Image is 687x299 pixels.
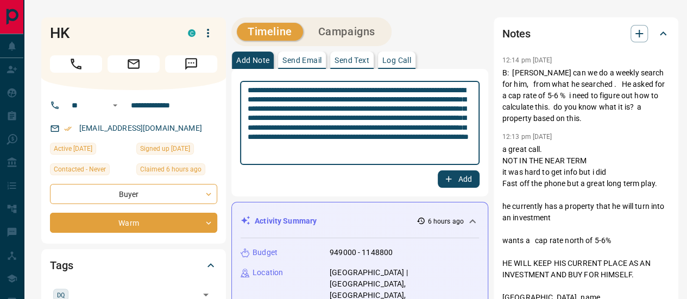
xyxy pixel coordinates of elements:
p: 12:13 pm [DATE] [502,133,552,141]
button: Campaigns [307,23,386,41]
div: Tue Aug 12 2025 [136,163,217,179]
p: Log Call [382,56,411,64]
div: condos.ca [188,29,196,37]
span: Signed up [DATE] [140,143,190,154]
a: [EMAIL_ADDRESS][DOMAIN_NAME] [79,124,202,132]
p: Send Email [282,56,322,64]
button: Add [438,170,479,188]
div: Buyer [50,184,217,204]
p: 949000 - 1148800 [330,247,393,258]
h1: HK [50,24,172,42]
span: Claimed 6 hours ago [140,164,201,175]
span: Call [50,55,102,73]
p: Budget [253,247,278,258]
p: B: [PERSON_NAME] can we do a weekly search for him, from what he searched . He asked for a cap ra... [502,67,670,124]
p: 12:14 pm [DATE] [502,56,552,64]
h2: Notes [502,25,531,42]
p: Send Text [335,56,369,64]
span: Active [DATE] [54,143,92,154]
p: 6 hours ago [427,217,463,226]
div: Activity Summary6 hours ago [241,211,479,231]
div: Tags [50,252,217,278]
span: Contacted - Never [54,164,106,175]
p: Activity Summary [255,215,317,227]
div: Thu Aug 07 2025 [50,143,131,158]
p: Location [253,267,283,278]
button: Timeline [237,23,303,41]
div: Notes [502,21,670,47]
div: Thu Sep 05 2019 [136,143,217,158]
span: Message [165,55,217,73]
svg: Email Verified [64,125,72,132]
h2: Tags [50,257,73,274]
span: Email [108,55,160,73]
p: Add Note [236,56,269,64]
div: Warm [50,213,217,233]
button: Open [109,99,122,112]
